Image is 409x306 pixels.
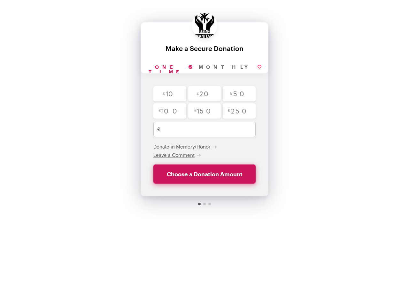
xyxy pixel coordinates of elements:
[153,164,256,184] button: Choose a Donation Amount
[153,143,217,150] button: Donate in Memory/Honor
[153,144,211,149] span: Donate in Memory/Honor
[153,152,195,158] span: Leave a Comment
[153,152,201,158] button: Leave a Comment
[147,45,262,52] div: Make a Secure Donation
